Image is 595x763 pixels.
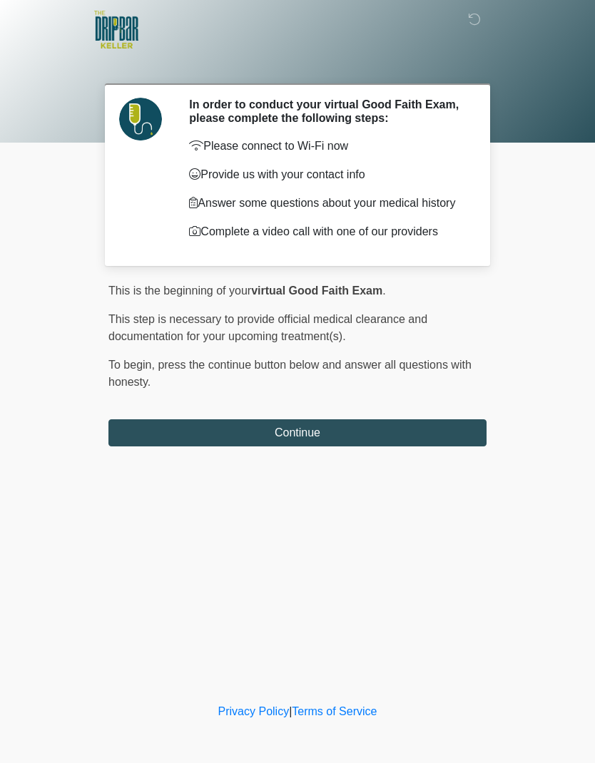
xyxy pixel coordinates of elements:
[94,11,138,48] img: The DRIPBaR - Keller Logo
[98,51,497,78] h1: ‎ ‎
[189,98,465,125] h2: In order to conduct your virtual Good Faith Exam, please complete the following steps:
[189,138,465,155] p: Please connect to Wi-Fi now
[108,359,158,371] span: To begin,
[108,419,487,446] button: Continue
[119,98,162,140] img: Agent Avatar
[289,705,292,717] a: |
[108,359,472,388] span: press the continue button below and answer all questions with honesty.
[189,223,465,240] p: Complete a video call with one of our providers
[108,285,251,297] span: This is the beginning of your
[189,195,465,212] p: Answer some questions about your medical history
[292,705,377,717] a: Terms of Service
[189,166,465,183] p: Provide us with your contact info
[251,285,382,297] strong: virtual Good Faith Exam
[382,285,385,297] span: .
[218,705,290,717] a: Privacy Policy
[108,313,427,342] span: This step is necessary to provide official medical clearance and documentation for your upcoming ...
